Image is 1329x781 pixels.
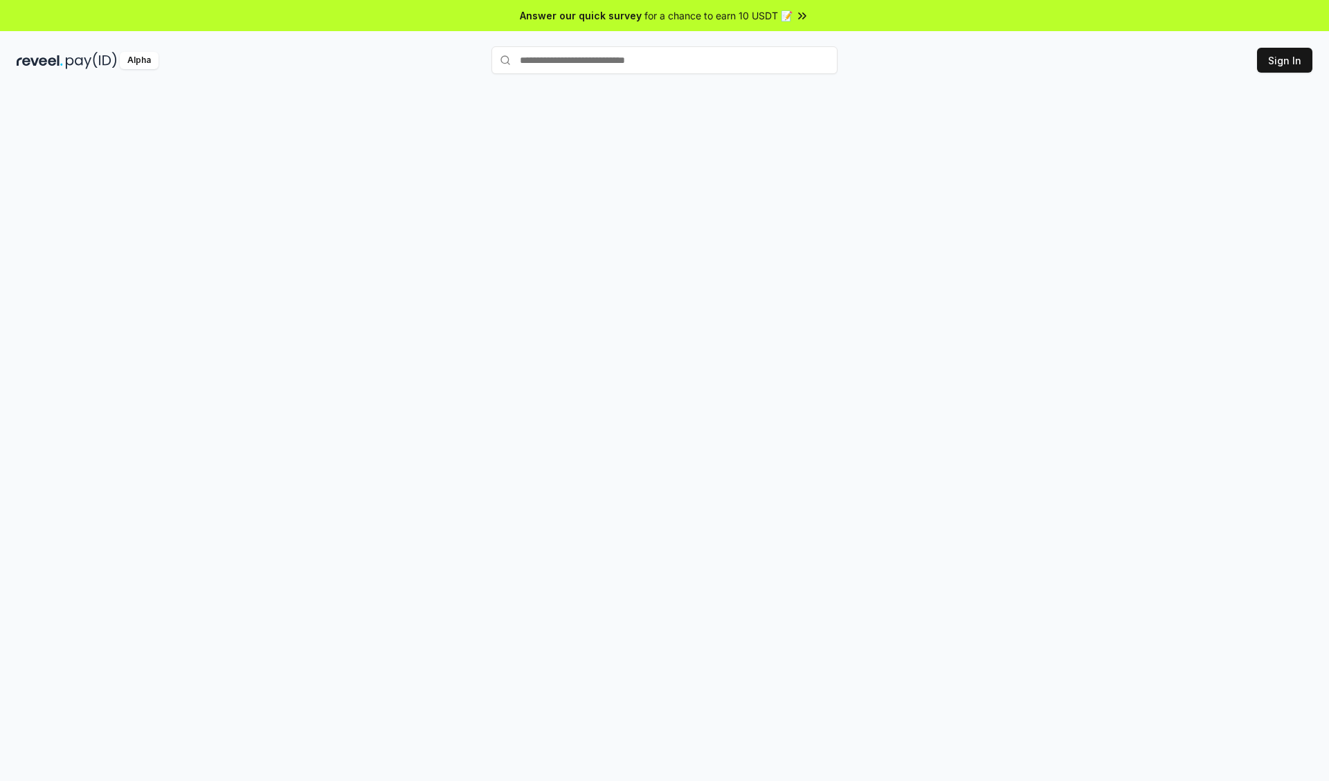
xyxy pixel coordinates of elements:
div: Alpha [120,52,159,69]
img: pay_id [66,52,117,69]
img: reveel_dark [17,52,63,69]
button: Sign In [1257,48,1312,73]
span: Answer our quick survey [520,8,642,23]
span: for a chance to earn 10 USDT 📝 [644,8,793,23]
